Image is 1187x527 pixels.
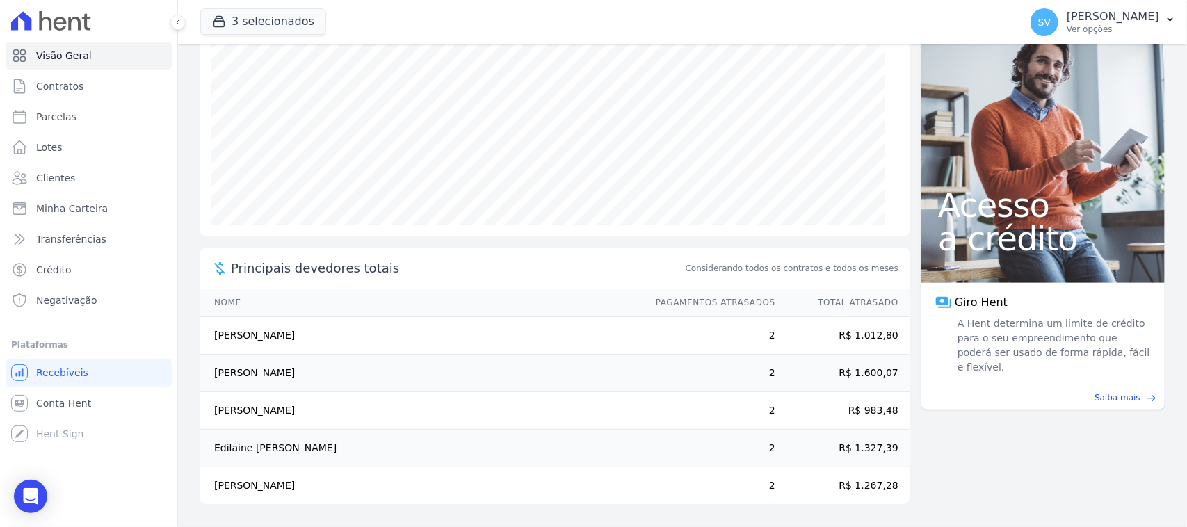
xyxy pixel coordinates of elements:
td: R$ 1.600,07 [776,355,910,392]
a: Clientes [6,164,172,192]
button: 3 selecionados [200,8,326,35]
span: Negativação [36,293,97,307]
td: R$ 1.267,28 [776,467,910,505]
span: Contratos [36,79,83,93]
span: Clientes [36,171,75,185]
div: Plataformas [11,337,166,353]
td: 2 [643,355,776,392]
th: Pagamentos Atrasados [643,289,776,317]
span: Visão Geral [36,49,92,63]
span: Minha Carteira [36,202,108,216]
th: Nome [200,289,643,317]
span: a crédito [938,222,1148,255]
a: Transferências [6,225,172,253]
p: Ver opções [1067,24,1159,35]
div: Open Intercom Messenger [14,480,47,513]
td: R$ 1.327,39 [776,430,910,467]
td: 2 [643,430,776,467]
td: R$ 983,48 [776,392,910,430]
span: A Hent determina um limite de crédito para o seu empreendimento que poderá ser usado de forma ráp... [955,316,1151,375]
span: Principais devedores totais [231,259,683,277]
button: SV [PERSON_NAME] Ver opções [1019,3,1187,42]
a: Crédito [6,256,172,284]
a: Lotes [6,133,172,161]
td: [PERSON_NAME] [200,467,643,505]
a: Minha Carteira [6,195,172,222]
span: Transferências [36,232,106,246]
th: Total Atrasado [776,289,910,317]
span: Crédito [36,263,72,277]
span: SV [1038,17,1051,27]
a: Parcelas [6,103,172,131]
td: Edilaine [PERSON_NAME] [200,430,643,467]
td: 2 [643,392,776,430]
td: [PERSON_NAME] [200,392,643,430]
span: east [1146,393,1156,403]
a: Visão Geral [6,42,172,70]
td: [PERSON_NAME] [200,317,643,355]
span: Recebíveis [36,366,88,380]
span: Saiba mais [1095,391,1140,404]
td: 2 [643,467,776,505]
span: Lotes [36,140,63,154]
p: [PERSON_NAME] [1067,10,1159,24]
span: Considerando todos os contratos e todos os meses [686,262,898,275]
span: Conta Hent [36,396,91,410]
span: Parcelas [36,110,76,124]
td: 2 [643,317,776,355]
a: Contratos [6,72,172,100]
span: Giro Hent [955,294,1008,311]
td: R$ 1.012,80 [776,317,910,355]
span: Acesso [938,188,1148,222]
a: Conta Hent [6,389,172,417]
a: Negativação [6,286,172,314]
a: Recebíveis [6,359,172,387]
a: Saiba mais east [930,391,1156,404]
td: [PERSON_NAME] [200,355,643,392]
